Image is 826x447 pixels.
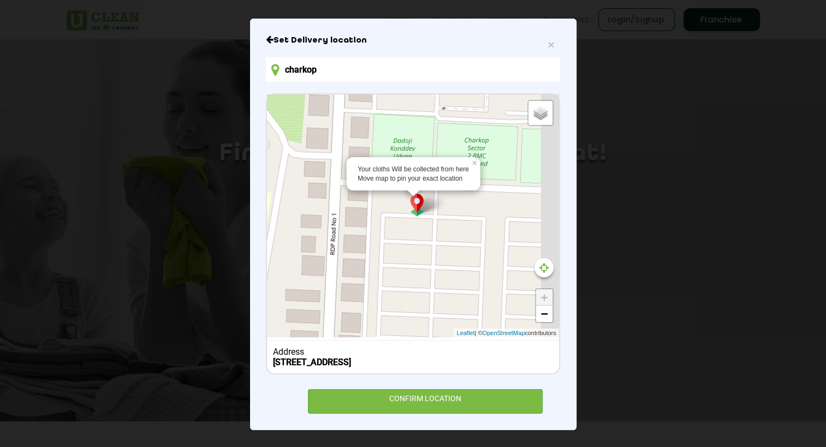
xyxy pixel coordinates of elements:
a: Zoom out [536,306,552,322]
a: OpenStreetMap [482,329,525,338]
button: Close [548,39,554,50]
a: × [471,157,480,165]
a: Leaflet [456,329,474,338]
a: Layers [528,101,552,125]
input: Enter location [266,57,560,82]
div: Address [273,347,553,357]
h6: Close [266,35,560,46]
b: [STREET_ADDRESS] [273,357,351,367]
a: Zoom in [536,289,552,306]
div: | © contributors [454,329,558,338]
span: × [548,38,554,51]
div: CONFIRM LOCATION [308,389,543,414]
div: Your cloths Will be collected from here Move map to pin your exact location [358,165,470,183]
